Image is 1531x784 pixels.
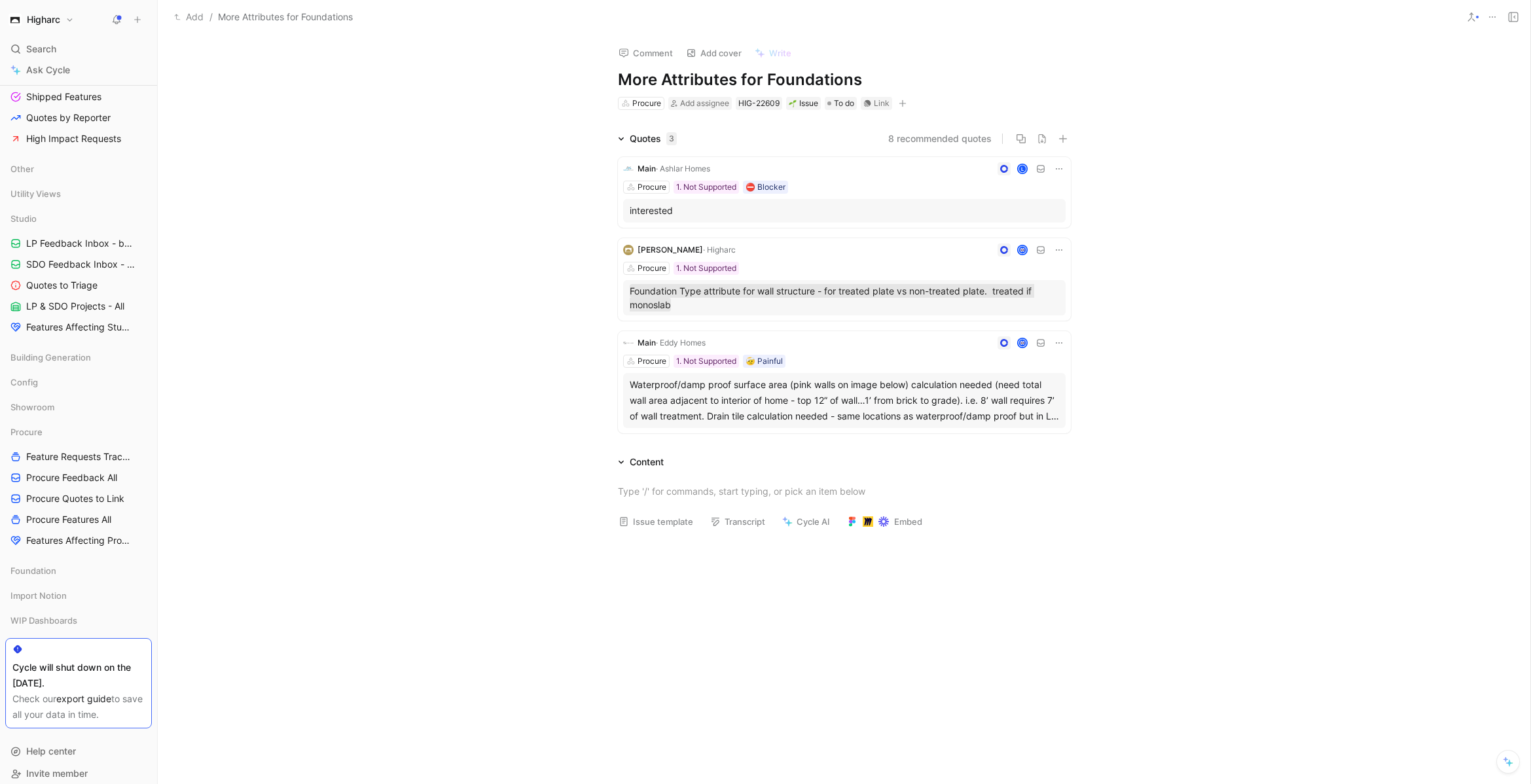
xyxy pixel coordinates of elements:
[12,660,145,691] div: Cycle will shut down on the [DATE].
[841,512,928,531] button: Embed
[5,611,152,634] div: WIP Dashboards
[776,512,836,531] button: Cycle AI
[5,764,152,783] div: Invite member
[5,10,77,29] button: HigharcHigharc
[623,338,634,348] img: logo
[5,317,152,337] a: Features Affecting Studio
[888,131,992,147] button: 8 recommended quotes
[618,69,1071,90] h1: More Attributes for Foundations
[26,90,101,103] span: Shipped Features
[218,9,353,25] span: More Attributes for Foundations
[632,97,661,110] div: Procure
[638,181,666,194] div: Procure
[5,39,152,59] div: Search
[5,611,152,630] div: WIP Dashboards
[26,279,98,292] span: Quotes to Triage
[5,372,152,392] div: Config
[630,377,1059,424] div: Waterproof/damp proof surface area (pink walls on image below) calculation needed (need total wal...
[26,111,111,124] span: Quotes by Reporter
[5,347,152,367] div: Building Generation
[5,108,152,128] a: Quotes by Reporter
[26,62,70,78] span: Ask Cycle
[5,184,152,207] div: Utility Views
[10,162,34,175] span: Other
[5,447,152,467] a: Feature Requests Tracker
[5,510,152,529] a: Procure Features All
[5,184,152,204] div: Utility Views
[10,351,91,364] span: Building Generation
[26,534,134,547] span: Features Affecting Procure
[5,397,152,417] div: Showroom
[12,691,145,722] div: Check our to save all your data in time.
[5,209,152,337] div: StudioLP Feedback Inbox - by TypeSDO Feedback Inbox - by TypeQuotes to TriageLP & SDO Projects - ...
[834,97,854,110] span: To do
[171,9,207,25] button: Add
[680,44,747,62] button: Add cover
[613,512,699,531] button: Issue template
[638,164,656,173] span: Main
[638,262,666,275] div: Procure
[5,87,152,107] a: Shipped Features
[5,209,152,228] div: Studio
[874,97,890,110] div: Link
[613,44,679,62] button: Comment
[704,512,771,531] button: Transcript
[5,561,152,584] div: Foundation
[1018,245,1026,254] img: avatar
[26,492,124,505] span: Procure Quotes to Link
[656,338,706,347] span: · Eddy Homes
[769,47,791,59] span: Write
[738,97,780,110] div: HIG-22609
[10,401,54,414] span: Showroom
[1018,338,1026,347] img: avatar
[746,181,785,194] div: ⛔️ Blocker
[630,203,1059,219] div: interested
[10,564,56,577] span: Foundation
[825,97,857,110] div: To do
[27,14,60,26] h1: Higharc
[5,586,152,605] div: Import Notion
[703,245,736,255] span: · Higharc
[623,245,634,255] img: logo
[10,212,37,225] span: Studio
[10,589,67,602] span: Import Notion
[5,531,152,550] a: Features Affecting Procure
[5,60,152,80] a: Ask Cycle
[789,99,797,107] img: 🌱
[26,450,134,463] span: Feature Requests Tracker
[5,422,152,442] div: Procure
[630,131,677,147] div: Quotes
[26,321,134,334] span: Features Affecting Studio
[5,561,152,580] div: Foundation
[5,347,152,371] div: Building Generation
[209,9,213,25] span: /
[10,614,77,627] span: WIP Dashboards
[5,276,152,295] a: Quotes to Triage
[26,41,56,57] span: Search
[5,129,152,149] a: High Impact Requests
[623,164,634,174] img: logo
[5,296,152,316] a: LP & SDO Projects - All
[666,132,677,145] div: 3
[789,97,818,110] div: Issue
[9,13,22,26] img: Higharc
[10,376,38,389] span: Config
[676,181,736,194] div: 1. Not Supported
[10,187,61,200] span: Utility Views
[5,741,152,761] div: Help center
[26,745,76,757] span: Help center
[26,513,111,526] span: Procure Features All
[26,471,117,484] span: Procure Feedback All
[613,454,669,470] div: Content
[26,237,135,250] span: LP Feedback Inbox - by Type
[5,372,152,396] div: Config
[656,164,710,173] span: · Ashlar Homes
[5,159,152,179] div: Other
[5,586,152,609] div: Import Notion
[749,44,797,62] button: Write
[26,300,124,313] span: LP & SDO Projects - All
[638,338,656,347] span: Main
[613,131,682,147] div: Quotes3
[56,693,111,704] a: export guide
[746,355,783,368] div: 🤕 Painful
